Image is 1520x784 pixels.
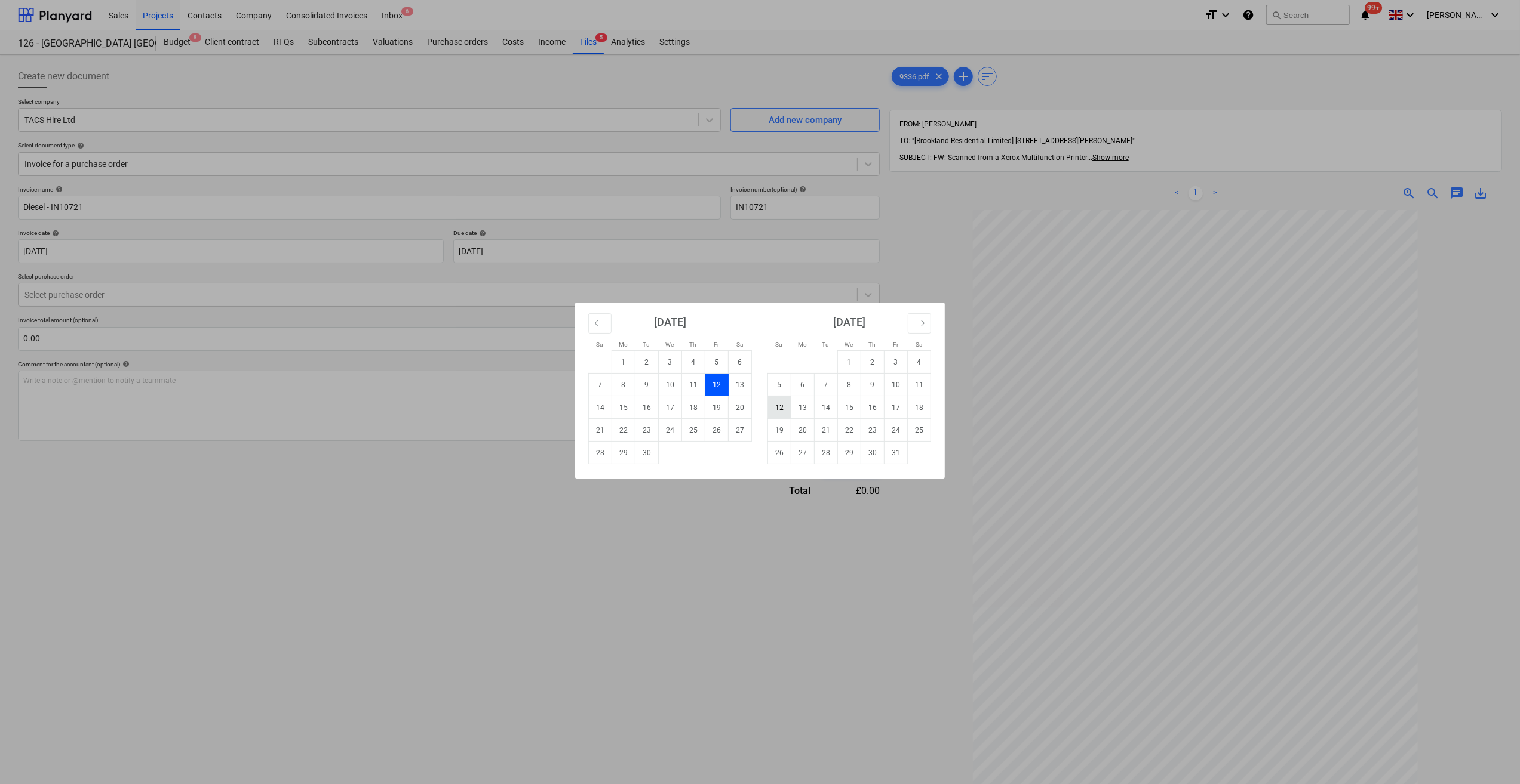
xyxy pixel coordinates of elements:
[705,351,729,374] td: Friday, September 5, 2025
[815,396,838,419] td: Tuesday, October 14, 2025
[822,341,830,348] small: Tu
[729,374,752,396] td: Saturday, September 13, 2025
[791,442,815,464] td: Monday, October 27, 2025
[635,419,659,442] td: Tuesday, September 23, 2025
[635,351,659,374] td: Tuesday, September 2, 2025
[861,351,885,374] td: Thursday, October 2, 2025
[838,419,861,442] td: Wednesday, October 22, 2025
[861,374,885,396] td: Thursday, October 9, 2025
[682,419,705,442] td: Thursday, September 25, 2025
[635,374,659,396] td: Tuesday, September 9, 2025
[612,351,635,374] td: Monday, September 1, 2025
[791,419,815,442] td: Monday, October 20, 2025
[791,374,815,396] td: Monday, October 6, 2025
[682,374,705,396] td: Thursday, September 11, 2025
[705,396,729,419] td: Friday, September 19, 2025
[838,396,861,419] td: Wednesday, October 15, 2025
[597,341,604,348] small: Su
[908,419,931,442] td: Saturday, October 25, 2025
[690,341,697,348] small: Th
[619,341,628,348] small: Mo
[736,341,743,348] small: Sa
[575,303,945,479] div: Calendar
[776,341,783,348] small: Su
[659,351,682,374] td: Wednesday, September 3, 2025
[908,351,931,374] td: Saturday, October 4, 2025
[861,396,885,419] td: Thursday, October 16, 2025
[659,396,682,419] td: Wednesday, September 17, 2025
[768,374,791,396] td: Sunday, October 5, 2025
[729,351,752,374] td: Saturday, September 6, 2025
[714,341,719,348] small: Fr
[659,419,682,442] td: Wednesday, September 24, 2025
[705,419,729,442] td: Friday, September 26, 2025
[869,341,876,348] small: Th
[838,442,861,464] td: Wednesday, October 29, 2025
[885,351,908,374] td: Friday, October 3, 2025
[705,374,729,396] td: Selected. Friday, September 12, 2025
[908,313,931,334] button: Move forward to switch to the next month.
[666,341,674,348] small: We
[589,396,612,419] td: Sunday, September 14, 2025
[635,442,659,464] td: Tuesday, September 30, 2025
[612,442,635,464] td: Monday, September 29, 2025
[815,374,838,396] td: Tuesday, October 7, 2025
[908,374,931,396] td: Saturday, October 11, 2025
[885,374,908,396] td: Friday, October 10, 2025
[654,316,686,328] strong: [DATE]
[729,396,752,419] td: Saturday, September 20, 2025
[861,442,885,464] td: Thursday, October 30, 2025
[682,351,705,374] td: Thursday, September 4, 2025
[612,419,635,442] td: Monday, September 22, 2025
[659,374,682,396] td: Wednesday, September 10, 2025
[916,341,922,348] small: Sa
[768,396,791,419] td: Sunday, October 12, 2025
[893,341,898,348] small: Fr
[885,396,908,419] td: Friday, October 17, 2025
[798,341,807,348] small: Mo
[885,419,908,442] td: Friday, October 24, 2025
[643,341,650,348] small: Tu
[845,341,853,348] small: We
[768,442,791,464] td: Sunday, October 26, 2025
[838,374,861,396] td: Wednesday, October 8, 2025
[791,396,815,419] td: Monday, October 13, 2025
[589,374,612,396] td: Sunday, September 7, 2025
[885,442,908,464] td: Friday, October 31, 2025
[815,419,838,442] td: Tuesday, October 21, 2025
[815,442,838,464] td: Tuesday, October 28, 2025
[908,396,931,419] td: Saturday, October 18, 2025
[861,419,885,442] td: Thursday, October 23, 2025
[588,313,612,334] button: Move backward to switch to the previous month.
[833,316,865,328] strong: [DATE]
[1460,727,1520,784] iframe: Chat Widget
[589,442,612,464] td: Sunday, September 28, 2025
[612,396,635,419] td: Monday, September 15, 2025
[682,396,705,419] td: Thursday, September 18, 2025
[589,419,612,442] td: Sunday, September 21, 2025
[729,419,752,442] td: Saturday, September 27, 2025
[768,419,791,442] td: Sunday, October 19, 2025
[838,351,861,374] td: Wednesday, October 1, 2025
[612,374,635,396] td: Monday, September 8, 2025
[635,396,659,419] td: Tuesday, September 16, 2025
